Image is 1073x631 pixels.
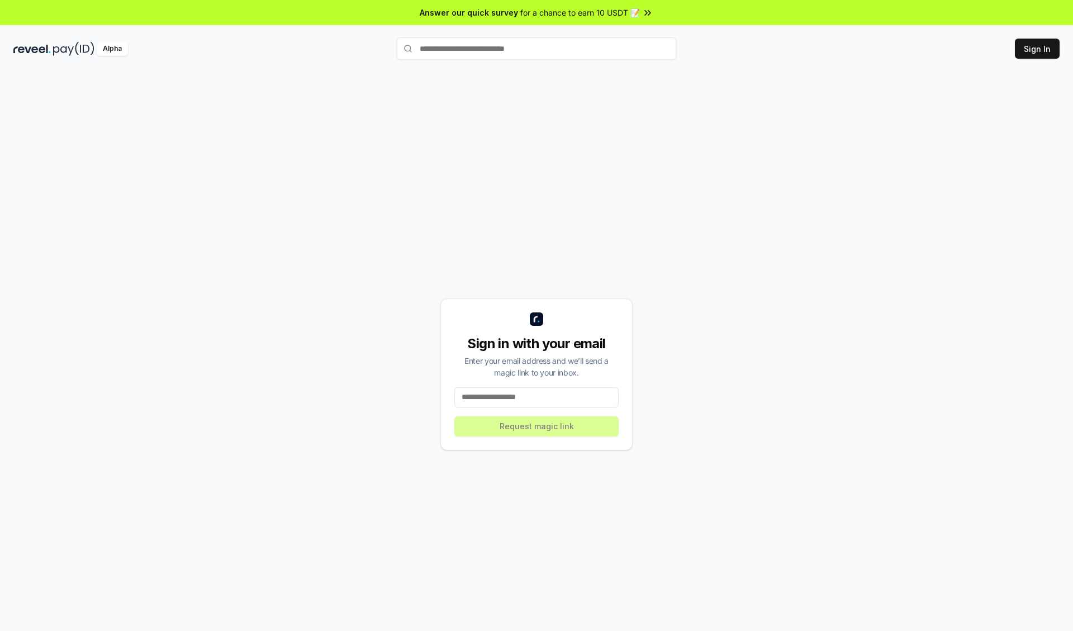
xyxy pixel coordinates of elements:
div: Alpha [97,42,128,56]
div: Sign in with your email [454,335,619,353]
img: reveel_dark [13,42,51,56]
span: for a chance to earn 10 USDT 📝 [520,7,640,18]
button: Sign In [1015,39,1060,59]
span: Answer our quick survey [420,7,518,18]
img: logo_small [530,312,543,326]
img: pay_id [53,42,94,56]
div: Enter your email address and we’ll send a magic link to your inbox. [454,355,619,378]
